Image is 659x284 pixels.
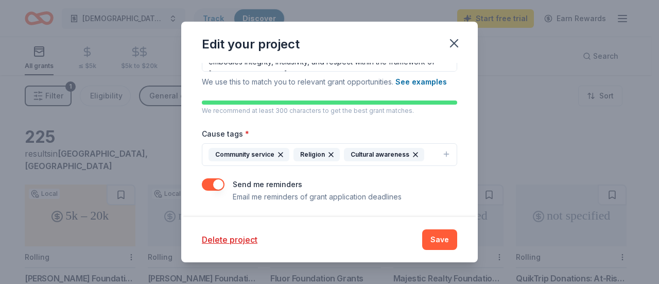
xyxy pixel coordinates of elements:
div: Community service [209,148,289,161]
button: Community serviceReligionCultural awareness [202,143,457,166]
button: Delete project [202,233,257,246]
p: We recommend at least 300 characters to get the best grant matches. [202,107,457,115]
div: Cultural awareness [344,148,424,161]
span: We use this to match you to relevant grant opportunities. [202,77,447,86]
label: Cause tags [202,129,249,139]
label: Send me reminders [233,180,302,189]
div: Religion [293,148,340,161]
div: Edit your project [202,36,300,53]
button: See examples [395,76,447,88]
button: Save [422,229,457,250]
p: Email me reminders of grant application deadlines [233,191,402,203]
